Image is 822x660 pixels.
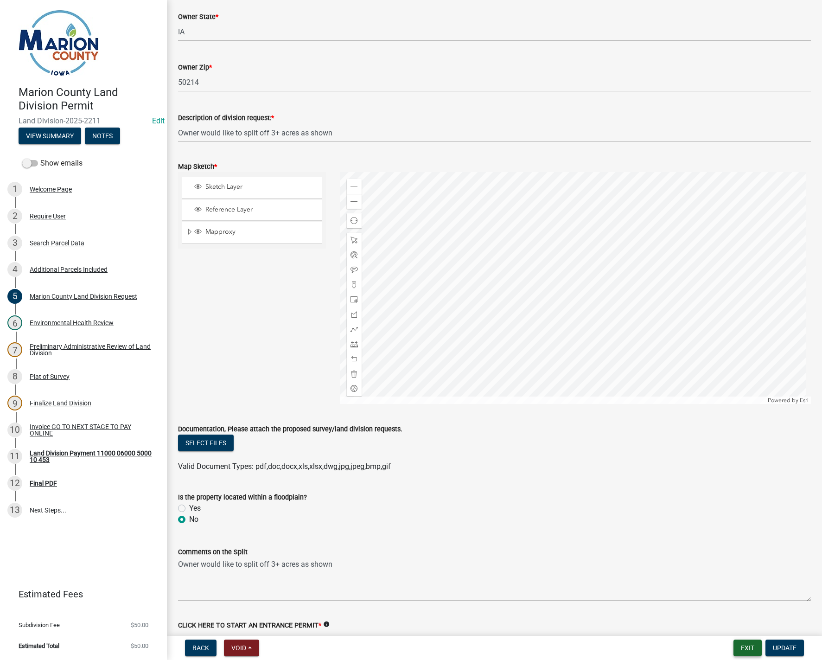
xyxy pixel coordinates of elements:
[347,179,362,194] div: Zoom in
[203,228,319,236] span: Mapproxy
[7,342,22,357] div: 7
[800,397,809,404] a: Esri
[347,194,362,209] div: Zoom out
[189,631,201,642] label: Yes
[7,262,22,277] div: 4
[193,228,319,237] div: Mapproxy
[85,128,120,144] button: Notes
[30,266,108,273] div: Additional Parcels Included
[178,64,212,71] label: Owner Zip
[182,222,322,243] li: Mapproxy
[7,236,22,250] div: 3
[203,205,319,214] span: Reference Layer
[7,289,22,304] div: 5
[7,369,22,384] div: 8
[765,640,804,656] button: Update
[193,183,319,192] div: Sketch Layer
[30,240,84,246] div: Search Parcel Data
[189,514,198,525] label: No
[231,644,246,652] span: Void
[178,14,218,20] label: Owner State
[30,373,70,380] div: Plat of Survey
[178,494,307,501] label: Is the property located within a floodplain?
[30,400,91,406] div: Finalize Land Division
[30,450,152,463] div: Land Division Payment 11000 06000 5000 10 453
[178,622,321,629] label: CLICK HERE TO START AN ENTRANCE PERMIT
[85,133,120,140] wm-modal-confirm: Notes
[765,397,811,404] div: Powered by
[7,315,22,330] div: 6
[733,640,762,656] button: Exit
[224,640,259,656] button: Void
[30,343,152,356] div: Preliminary Administrative Review of Land Division
[30,186,72,192] div: Welcome Page
[7,449,22,464] div: 11
[131,622,148,628] span: $50.00
[7,182,22,197] div: 1
[19,622,60,628] span: Subdivision Fee
[30,480,57,487] div: Final PDF
[185,640,217,656] button: Back
[178,435,234,451] button: Select files
[7,503,22,518] div: 13
[19,643,59,649] span: Estimated Total
[182,177,322,198] li: Sketch Layer
[152,116,165,125] a: Edit
[30,213,66,219] div: Require User
[193,205,319,215] div: Reference Layer
[186,228,193,237] span: Expand
[19,128,81,144] button: View Summary
[178,549,248,556] label: Comments on the Split
[7,423,22,437] div: 10
[7,585,152,603] a: Estimated Fees
[30,320,114,326] div: Environmental Health Review
[30,293,137,300] div: Marion County Land Division Request
[7,396,22,410] div: 9
[323,621,330,628] i: info
[189,503,201,514] label: Yes
[22,158,83,169] label: Show emails
[19,10,99,76] img: Marion County, Iowa
[19,86,159,113] h4: Marion County Land Division Permit
[7,476,22,491] div: 12
[178,462,391,471] span: Valid Document Types: pdf,doc,docx,xls,xlsx,dwg,jpg,jpeg,bmp,gif
[178,426,402,433] label: Documentation, Please attach the proposed survey/land division requests.
[7,209,22,224] div: 2
[203,183,319,191] span: Sketch Layer
[19,133,81,140] wm-modal-confirm: Summary
[178,115,274,122] label: Description of division request:
[30,423,152,436] div: Invoice GO TO NEXT STAGE TO PAY ONLINE
[131,643,148,649] span: $50.00
[19,116,148,125] span: Land Division-2025-2211
[152,116,165,125] wm-modal-confirm: Edit Application Number
[347,213,362,228] div: Find my location
[178,164,217,170] label: Map Sketch
[192,644,209,652] span: Back
[773,644,797,652] span: Update
[181,175,323,246] ul: Layer List
[182,200,322,221] li: Reference Layer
